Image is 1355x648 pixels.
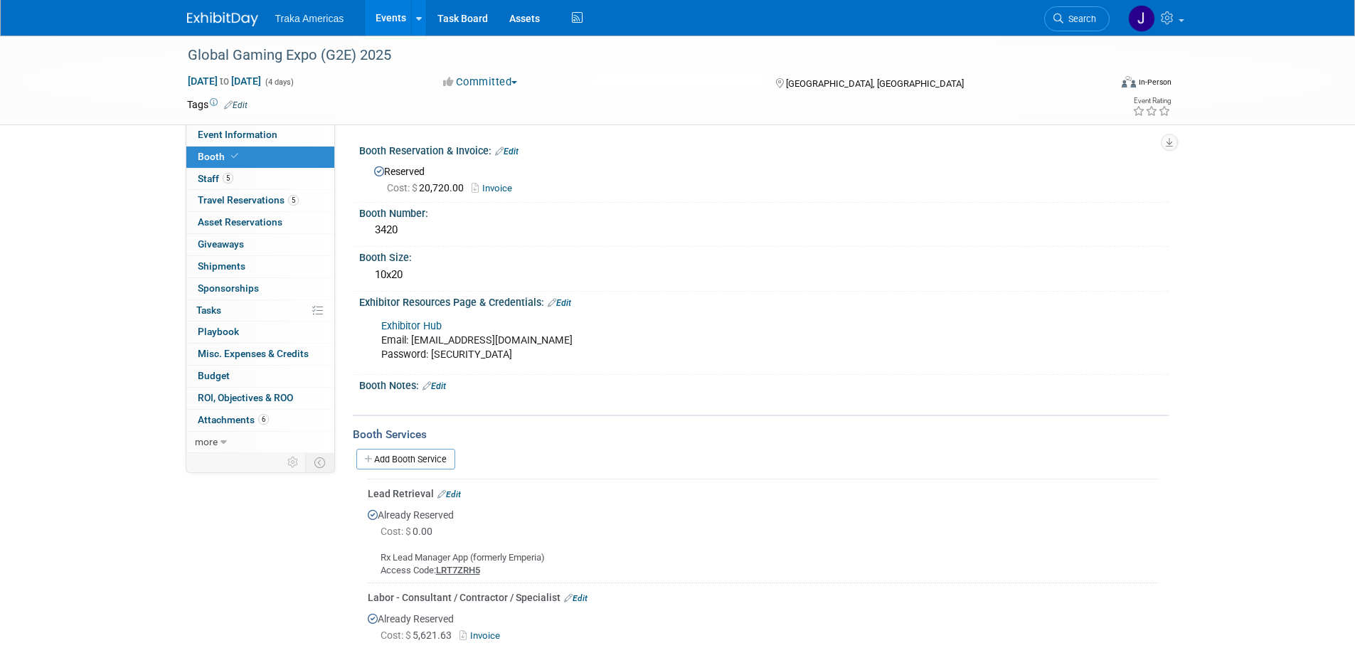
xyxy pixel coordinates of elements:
[186,190,334,211] a: Travel Reservations5
[186,147,334,168] a: Booth
[198,260,245,272] span: Shipments
[196,304,221,316] span: Tasks
[186,169,334,190] a: Staff5
[387,182,419,193] span: Cost: $
[198,216,282,228] span: Asset Reservations
[381,320,442,332] a: Exhibitor Hub
[359,375,1169,393] div: Booth Notes:
[198,238,244,250] span: Giveaways
[281,453,306,472] td: Personalize Event Tab Strip
[370,219,1158,241] div: 3420
[368,501,1158,578] div: Already Reserved
[186,300,334,322] a: Tasks
[187,75,262,87] span: [DATE] [DATE]
[459,630,506,641] a: Invoice
[186,256,334,277] a: Shipments
[258,414,269,425] span: 6
[371,312,1012,369] div: Email: [EMAIL_ADDRESS][DOMAIN_NAME] Password: [SECURITY_DATA]
[218,75,231,87] span: to
[187,97,248,112] td: Tags
[275,13,344,24] span: Traka Americas
[186,322,334,343] a: Playbook
[564,593,588,603] a: Edit
[1026,74,1172,95] div: Event Format
[186,212,334,233] a: Asset Reservations
[387,182,469,193] span: 20,720.00
[198,326,239,337] span: Playbook
[381,630,413,641] span: Cost: $
[359,140,1169,159] div: Booth Reservation & Invoice:
[1044,6,1110,31] a: Search
[370,161,1158,196] div: Reserved
[198,370,230,381] span: Budget
[288,195,299,206] span: 5
[1063,14,1096,24] span: Search
[198,392,293,403] span: ROI, Objectives & ROO
[224,100,248,110] a: Edit
[1128,5,1155,32] img: Jamie Saenz
[381,630,457,641] span: 5,621.63
[438,75,523,90] button: Committed
[356,449,455,469] a: Add Booth Service
[198,151,241,162] span: Booth
[472,183,519,193] a: Invoice
[264,78,294,87] span: (4 days)
[183,43,1088,68] div: Global Gaming Expo (G2E) 2025
[231,152,238,160] i: Booth reservation complete
[1132,97,1171,105] div: Event Rating
[1138,77,1171,87] div: In-Person
[381,526,413,537] span: Cost: $
[186,344,334,365] a: Misc. Expenses & Credits
[195,436,218,447] span: more
[198,194,299,206] span: Travel Reservations
[198,282,259,294] span: Sponsorships
[495,147,519,156] a: Edit
[370,264,1158,286] div: 10x20
[353,427,1169,442] div: Booth Services
[187,12,258,26] img: ExhibitDay
[381,526,438,537] span: 0.00
[198,173,233,184] span: Staff
[368,487,1158,501] div: Lead Retrieval
[186,388,334,409] a: ROI, Objectives & ROO
[359,247,1169,265] div: Booth Size:
[359,292,1169,310] div: Exhibitor Resources Page & Credentials:
[198,348,309,359] span: Misc. Expenses & Credits
[186,124,334,146] a: Event Information
[186,410,334,431] a: Attachments6
[437,489,461,499] a: Edit
[305,453,334,472] td: Toggle Event Tabs
[368,590,1158,605] div: Labor - Consultant / Contractor / Specialist
[368,540,1158,578] div: Rx Lead Manager App (formerly Emperia) Access Code:
[786,78,964,89] span: [GEOGRAPHIC_DATA], [GEOGRAPHIC_DATA]
[198,129,277,140] span: Event Information
[423,381,446,391] a: Edit
[548,298,571,308] a: Edit
[223,173,233,184] span: 5
[359,203,1169,221] div: Booth Number:
[186,366,334,387] a: Budget
[186,278,334,299] a: Sponsorships
[186,234,334,255] a: Giveaways
[436,565,480,575] b: LRT7ZRH5
[198,414,269,425] span: Attachments
[186,432,334,453] a: more
[1122,76,1136,87] img: Format-Inperson.png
